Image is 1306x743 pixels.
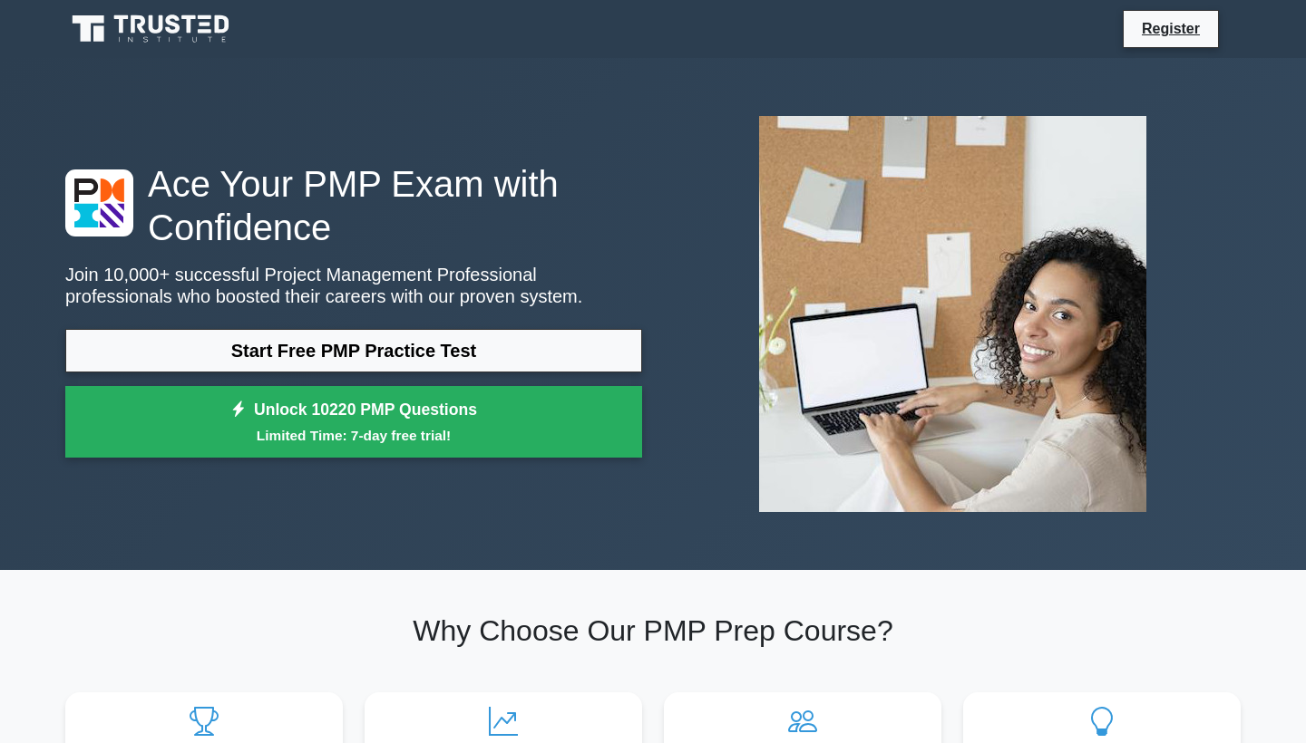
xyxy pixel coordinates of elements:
a: Register [1131,17,1211,40]
a: Start Free PMP Practice Test [65,329,642,372]
h2: Why Choose Our PMP Prep Course? [65,613,1241,648]
a: Unlock 10220 PMP QuestionsLimited Time: 7-day free trial! [65,386,642,458]
p: Join 10,000+ successful Project Management Professional professionals who boosted their careers w... [65,264,642,307]
h1: Ace Your PMP Exam with Confidence [65,162,642,249]
small: Limited Time: 7-day free trial! [88,425,619,446]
